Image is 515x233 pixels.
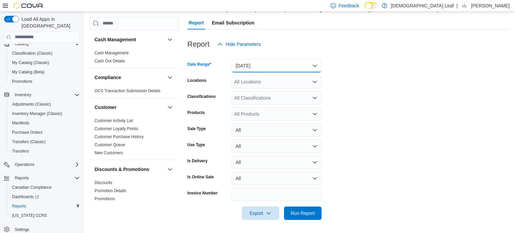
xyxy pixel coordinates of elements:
[7,58,82,67] button: My Catalog (Classic)
[12,69,45,75] span: My Catalog (Beta)
[95,142,125,148] span: Customer Queue
[7,137,82,147] button: Transfers (Classic)
[12,40,31,48] button: Catalog
[7,147,82,156] button: Transfers
[15,162,35,167] span: Operations
[12,213,47,218] span: [US_STATE] CCRS
[12,102,51,107] span: Adjustments (Classic)
[391,2,454,10] p: [DEMOGRAPHIC_DATA] Leaf
[19,16,80,29] span: Load All Apps in [GEOGRAPHIC_DATA]
[7,77,82,86] button: Promotions
[232,172,322,185] button: All
[7,201,82,211] button: Reports
[95,58,125,64] span: Cash Out Details
[95,118,133,123] a: Customer Activity List
[9,128,45,136] a: Purchase Orders
[95,166,149,173] h3: Discounts & Promotions
[187,126,206,131] label: Sale Type
[89,49,179,68] div: Cash Management
[9,147,32,155] a: Transfers
[12,185,52,190] span: Canadian Compliance
[95,150,123,156] span: New Customers
[339,2,359,9] span: Feedback
[12,139,46,144] span: Transfers (Classic)
[12,111,62,116] span: Inventory Manager (Classic)
[89,179,179,206] div: Discounts & Promotions
[12,130,43,135] span: Purchase Orders
[12,203,26,209] span: Reports
[7,118,82,128] button: Manifests
[9,68,80,76] span: My Catalog (Beta)
[1,90,82,100] button: Inventory
[9,147,80,155] span: Transfers
[1,160,82,169] button: Operations
[12,91,34,99] button: Inventory
[232,123,322,137] button: All
[9,110,65,118] a: Inventory Manager (Classic)
[232,156,322,169] button: All
[12,79,33,84] span: Promotions
[291,210,315,217] span: Run Report
[9,59,52,67] a: My Catalog (Classic)
[187,62,211,67] label: Date Range
[95,196,115,201] a: Promotions
[166,165,174,173] button: Discounts & Promotions
[187,190,218,196] label: Invoice Number
[7,183,82,192] button: Canadian Compliance
[9,183,80,191] span: Canadian Compliance
[95,104,116,111] h3: Customer
[12,194,39,199] span: Dashboards
[9,59,80,67] span: My Catalog (Classic)
[9,138,80,146] span: Transfers (Classic)
[12,60,49,65] span: My Catalog (Classic)
[7,49,82,58] button: Classification (Classic)
[95,50,128,56] span: Cash Management
[9,212,80,220] span: Washington CCRS
[95,196,115,201] span: Promotions
[456,2,458,10] p: |
[9,202,80,210] span: Reports
[95,188,126,193] span: Promotion Details
[471,2,510,10] p: [PERSON_NAME]
[12,120,29,126] span: Manifests
[95,188,126,193] a: Promotion Details
[15,175,29,181] span: Reports
[95,74,121,81] h3: Compliance
[9,119,80,127] span: Manifests
[7,211,82,220] button: [US_STATE] CCRS
[7,128,82,137] button: Purchase Orders
[9,100,80,108] span: Adjustments (Classic)
[284,207,322,220] button: Run Report
[7,192,82,201] a: Dashboards
[9,193,80,201] span: Dashboards
[15,227,29,232] span: Settings
[187,174,214,180] label: Is Online Sale
[187,158,208,164] label: Is Delivery
[212,16,254,30] span: Email Subscription
[187,110,205,115] label: Products
[9,100,54,108] a: Adjustments (Classic)
[312,79,318,84] button: Open list of options
[1,39,82,49] button: Catalog
[12,91,80,99] span: Inventory
[12,149,29,154] span: Transfers
[166,73,174,81] button: Compliance
[89,87,179,98] div: Compliance
[9,110,80,118] span: Inventory Manager (Classic)
[9,183,54,191] a: Canadian Compliance
[7,100,82,109] button: Adjustments (Classic)
[12,174,32,182] button: Reports
[95,74,165,81] button: Compliance
[95,89,161,93] a: OCS Transaction Submission Details
[95,36,165,43] button: Cash Management
[9,77,35,85] a: Promotions
[95,166,165,173] button: Discounts & Promotions
[364,2,379,9] input: Dark Mode
[95,134,144,139] a: Customer Purchase History
[7,67,82,77] button: My Catalog (Beta)
[1,173,82,183] button: Reports
[242,207,279,220] button: Export
[226,41,261,48] span: Hide Parameters
[95,180,112,185] a: Discounts
[9,119,32,127] a: Manifests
